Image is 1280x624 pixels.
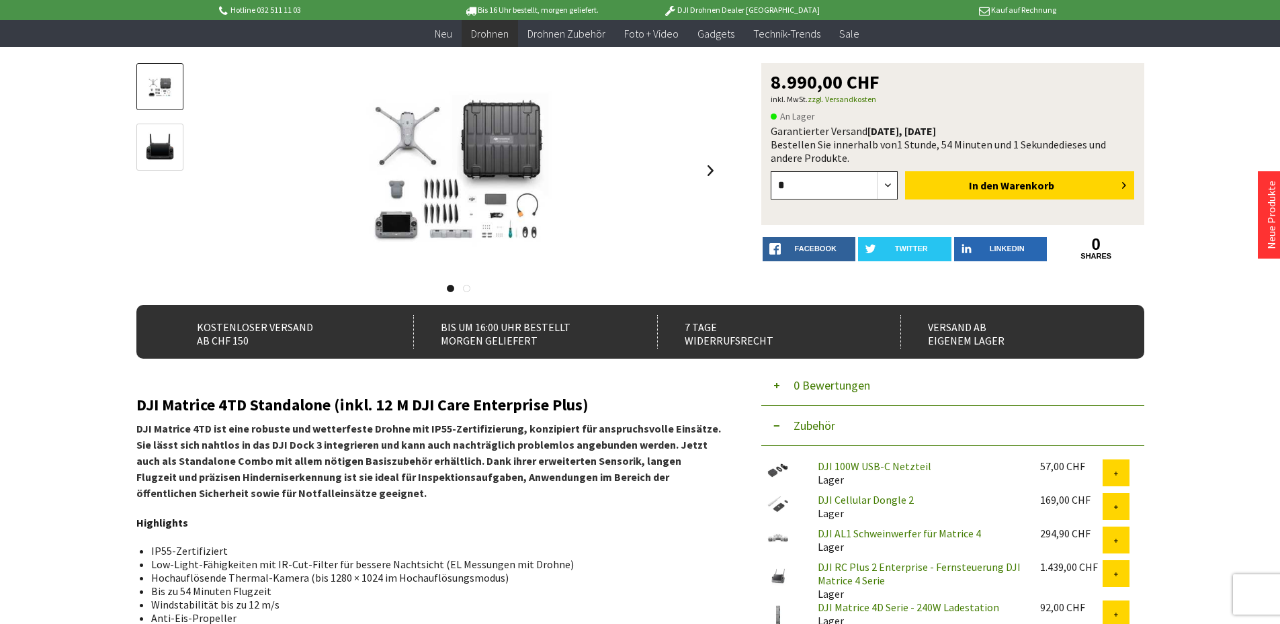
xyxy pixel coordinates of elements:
[761,365,1144,406] button: 0 Bewertungen
[151,571,710,584] li: Hochauflösende Thermal-Kamera (bis 1280 × 1024 im Hochauflösungsmodus)
[761,459,795,482] img: DJI 100W USB-C Netzteil
[170,315,384,349] div: Kostenloser Versand ab CHF 150
[818,600,999,614] a: DJI Matrice 4D Serie - 240W Ladestation
[217,2,427,18] p: Hotline 032 511 11 03
[771,73,880,91] span: 8.990,00 CHF
[425,20,462,48] a: Neu
[818,560,1021,587] a: DJI RC Plus 2 Enterprise - Fernsteuerung DJI Matrice 4 Serie
[140,73,179,101] img: Vorschau: DJI Matrice 4TD Standalone Set (inkl. 12 M DJI Care Enterprise Plus)
[763,237,856,261] a: facebook
[310,63,608,278] img: DJI Matrice 4TD Standalone Set (inkl. 12 M DJI Care Enterprise Plus)
[744,20,830,48] a: Technik-Trends
[905,171,1134,199] button: In den Warenkorb
[1050,252,1143,261] a: shares
[761,406,1144,446] button: Zubehör
[990,244,1025,253] span: LinkedIn
[807,493,1029,520] div: Lager
[807,527,1029,553] div: Lager
[830,20,869,48] a: Sale
[151,558,710,571] li: Low-Light-Fähigkeiten mit IR-Cut-Filter für bessere Nachtsicht (EL Messungen mit Drohne)
[761,493,795,515] img: DJI Cellular Dongle 2
[688,20,744,48] a: Gadgets
[1000,179,1054,192] span: Warenkorb
[895,244,928,253] span: twitter
[900,315,1115,349] div: Versand ab eigenem Lager
[151,544,710,558] li: IP55-Zertifiziert
[808,94,876,104] a: zzgl. Versandkosten
[136,422,721,500] strong: DJI Matrice 4TD ist eine robuste und wetterfeste Drohne mit IP55-Zertifizierung, konzipiert für a...
[795,244,837,253] span: facebook
[1050,237,1143,252] a: 0
[1040,493,1103,506] div: 169,00 CHF
[151,598,710,611] li: Windstabilität bis zu 12 m/s
[136,396,721,414] h2: DJI Matrice 4TD Standalone (inkl. 12 M DJI Care Enterprise Plus)
[818,527,981,540] a: DJI AL1 Schweinwerfer für Matrice 4
[897,138,1059,151] span: 1 Stunde, 54 Minuten und 1 Sekunde
[867,124,936,138] b: [DATE], [DATE]
[761,527,795,549] img: DJI AL1 Schweinwerfer für Matrice 4
[624,27,679,40] span: Foto + Video
[858,237,951,261] a: twitter
[753,27,820,40] span: Technik-Trends
[435,27,452,40] span: Neu
[1040,560,1103,574] div: 1.439,00 CHF
[954,237,1048,261] a: LinkedIn
[697,27,734,40] span: Gadgets
[771,108,815,124] span: An Lager
[151,584,710,598] li: Bis zu 54 Minuten Flugzeit
[839,27,859,40] span: Sale
[1040,459,1103,473] div: 57,00 CHF
[471,27,509,40] span: Drohnen
[807,459,1029,486] div: Lager
[527,27,605,40] span: Drohnen Zubehör
[761,560,795,594] img: DJI RC Plus 2 Enterprise - Fernsteuerung DJI Matrice 4 Serie
[136,516,188,529] strong: Highlights
[969,179,998,192] span: In den
[771,91,1135,107] p: inkl. MwSt.
[615,20,688,48] a: Foto + Video
[657,315,871,349] div: 7 Tage Widerrufsrecht
[771,124,1135,165] div: Garantierter Versand Bestellen Sie innerhalb von dieses und andere Produkte.
[413,315,628,349] div: Bis um 16:00 Uhr bestellt Morgen geliefert
[427,2,636,18] p: Bis 16 Uhr bestellt, morgen geliefert.
[847,2,1056,18] p: Kauf auf Rechnung
[462,20,518,48] a: Drohnen
[818,459,931,473] a: DJI 100W USB-C Netzteil
[1040,527,1103,540] div: 294,90 CHF
[1040,600,1103,614] div: 92,00 CHF
[636,2,846,18] p: DJI Drohnen Dealer [GEOGRAPHIC_DATA]
[518,20,615,48] a: Drohnen Zubehör
[818,493,914,506] a: DJI Cellular Dongle 2
[807,560,1029,600] div: Lager
[1265,181,1278,249] a: Neue Produkte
